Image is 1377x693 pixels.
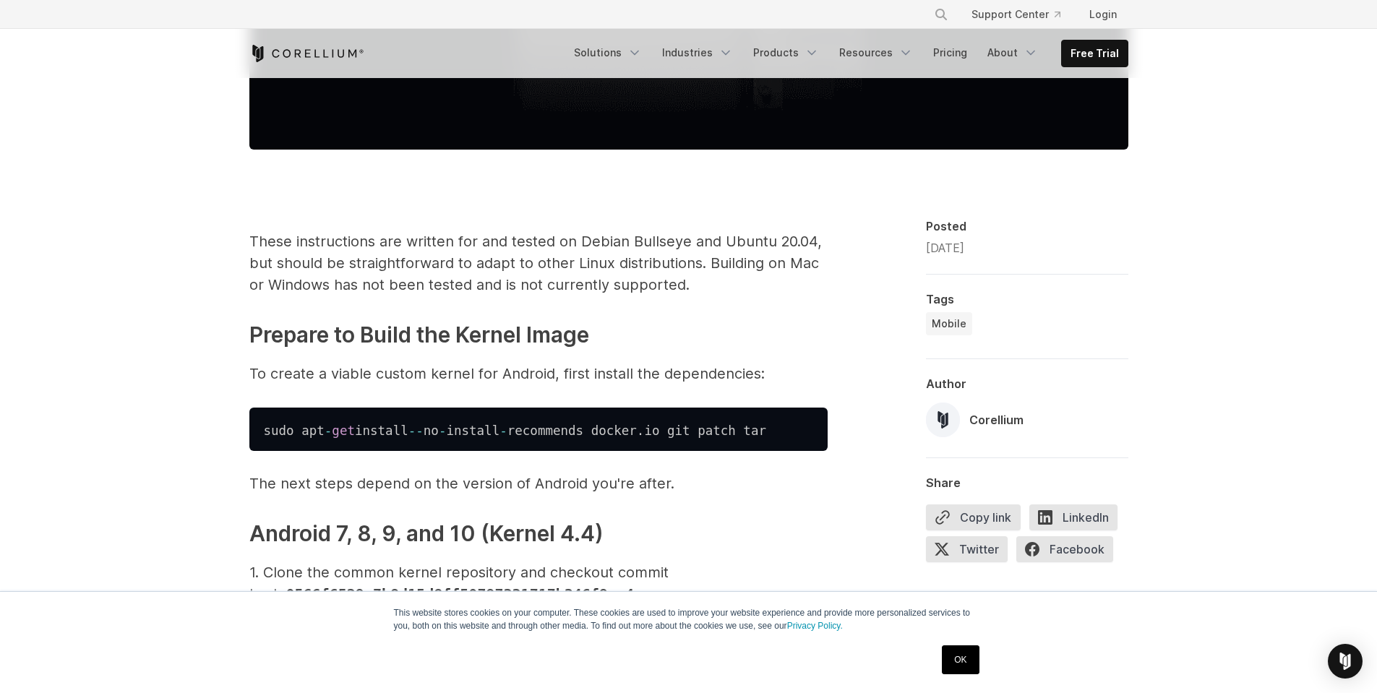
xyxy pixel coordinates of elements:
span: -- [408,423,424,437]
div: Navigation Menu [565,40,1128,67]
span: Twitter [926,536,1008,562]
span: - [499,423,507,437]
span: - [439,423,447,437]
button: Search [928,1,954,27]
span: Mobile [932,317,966,331]
h3: Android 7, 8, 9, and 10 (Kernel 4.4) [249,517,828,550]
a: Facebook [1016,536,1122,568]
h3: Prepare to Build the Kernel Image [249,319,828,351]
a: Mobile [926,312,972,335]
img: Corellium [926,403,961,437]
span: LinkedIn [1029,504,1118,530]
div: Posted [926,219,1128,233]
a: Twitter [926,536,1016,568]
a: OK [942,645,979,674]
a: Pricing [925,40,976,66]
a: LinkedIn [1029,504,1126,536]
a: Corellium Home [249,45,364,62]
div: Tags [926,292,1128,306]
p: The next steps depend on the version of Android you're after. [249,473,828,494]
span: get [332,423,355,437]
a: Industries [653,40,742,66]
div: Share [926,475,1128,490]
a: Free Trial [1062,40,1128,66]
span: - [325,423,333,437]
span: . [637,423,645,437]
span: Facebook [1016,536,1113,562]
div: Navigation Menu [917,1,1128,27]
div: Open Intercom Messenger [1328,644,1363,679]
p: These instructions are written for and tested on Debian Bullseye and Ubuntu 20.04, but should be ... [249,231,828,296]
code: 0566f6529a7b8d15d8ff50797331717b346f9aa4 [286,585,635,603]
button: Copy link [926,504,1021,530]
p: To create a viable custom kernel for Android, first install the dependencies: [249,363,828,384]
span: [DATE] [926,241,964,255]
div: Corellium [969,411,1024,429]
a: Resources [831,40,922,66]
a: Privacy Policy. [787,621,843,631]
a: Login [1078,1,1128,27]
code: sudo apt install no install recommends docker io git patch tar [264,423,766,437]
p: This website stores cookies on your computer. These cookies are used to improve your website expe... [394,606,984,632]
div: Author [926,376,1128,391]
a: Products [745,40,828,66]
p: 1. Clone the common kernel repository and checkout commit hash . [249,561,828,605]
a: Support Center [960,1,1072,27]
a: Solutions [565,40,651,66]
a: About [979,40,1047,66]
